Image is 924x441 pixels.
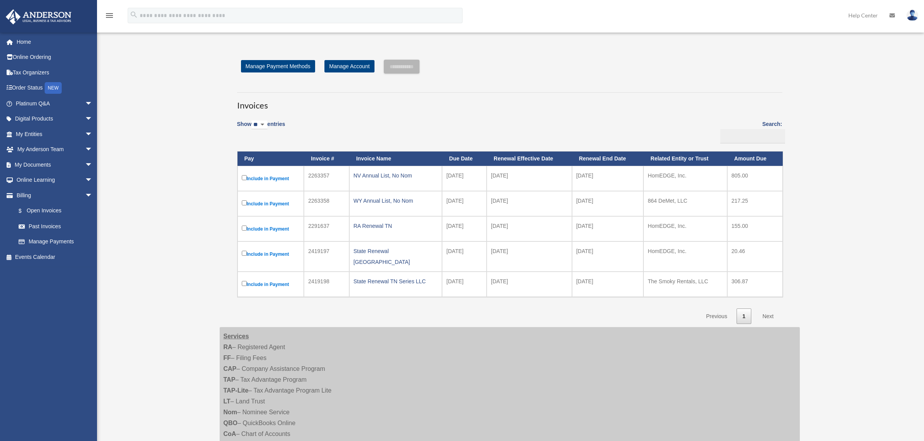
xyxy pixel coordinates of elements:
[242,175,247,180] input: Include in Payment
[304,216,349,241] td: 2291637
[5,249,104,265] a: Events Calendar
[242,279,300,289] label: Include in Payment
[643,216,727,241] td: HomEDGE, Inc.
[572,272,644,297] td: [DATE]
[354,220,438,231] div: RA Renewal TN
[757,308,780,324] a: Next
[304,152,349,166] th: Invoice #: activate to sort column ascending
[224,344,232,350] strong: RA
[224,420,238,426] strong: QBO
[85,126,101,142] span: arrow_drop_down
[737,308,751,324] a: 1
[324,60,374,72] a: Manage Account
[5,65,104,80] a: Tax Organizers
[242,199,300,208] label: Include in Payment
[442,152,487,166] th: Due Date: activate to sort column ascending
[727,272,783,297] td: 306.87
[23,206,27,216] span: $
[224,365,237,372] strong: CAP
[5,126,104,142] a: My Entitiesarrow_drop_down
[130,10,138,19] i: search
[241,60,315,72] a: Manage Payment Methods
[727,191,783,216] td: 217.25
[224,398,231,405] strong: LT
[442,216,487,241] td: [DATE]
[304,191,349,216] td: 2263358
[354,170,438,181] div: NV Annual List, No Nom
[304,241,349,272] td: 2419197
[727,166,783,191] td: 805.00
[354,246,438,267] div: State Renewal [GEOGRAPHIC_DATA]
[45,82,62,94] div: NEW
[5,111,104,127] a: Digital Productsarrow_drop_down
[5,80,104,96] a: Order StatusNEW
[85,172,101,188] span: arrow_drop_down
[643,152,727,166] th: Related Entity or Trust: activate to sort column ascending
[572,216,644,241] td: [DATE]
[242,251,247,256] input: Include in Payment
[572,152,644,166] th: Renewal End Date: activate to sort column ascending
[487,152,572,166] th: Renewal Effective Date: activate to sort column ascending
[304,272,349,297] td: 2419198
[238,152,304,166] th: Pay: activate to sort column descending
[727,216,783,241] td: 155.00
[304,166,349,191] td: 2263357
[700,308,733,324] a: Previous
[5,142,104,157] a: My Anderson Teamarrow_drop_down
[242,226,247,231] input: Include in Payment
[442,241,487,272] td: [DATE]
[224,355,231,361] strong: FF
[442,272,487,297] td: [DATE]
[3,9,74,24] img: Anderson Advisors Platinum Portal
[105,11,114,20] i: menu
[105,14,114,20] a: menu
[442,191,487,216] td: [DATE]
[727,152,783,166] th: Amount Due: activate to sort column ascending
[442,166,487,191] td: [DATE]
[718,119,782,143] label: Search:
[224,333,249,339] strong: Services
[720,129,785,144] input: Search:
[572,166,644,191] td: [DATE]
[643,191,727,216] td: 864 DeMet, LLC
[85,157,101,173] span: arrow_drop_down
[487,166,572,191] td: [DATE]
[237,92,782,112] h3: Invoices
[242,249,300,259] label: Include in Payment
[5,157,104,172] a: My Documentsarrow_drop_down
[487,216,572,241] td: [DATE]
[224,409,238,415] strong: Nom
[907,10,918,21] img: User Pic
[5,50,104,65] a: Online Ordering
[224,376,236,383] strong: TAP
[643,241,727,272] td: HomEDGE, Inc.
[85,111,101,127] span: arrow_drop_down
[5,34,104,50] a: Home
[487,191,572,216] td: [DATE]
[5,188,101,203] a: Billingarrow_drop_down
[85,142,101,158] span: arrow_drop_down
[11,203,97,219] a: $Open Invoices
[5,96,104,111] a: Platinum Q&Aarrow_drop_down
[487,272,572,297] td: [DATE]
[224,387,249,394] strong: TAP-Lite
[354,195,438,206] div: WY Annual List, No Nom
[85,96,101,112] span: arrow_drop_down
[572,241,644,272] td: [DATE]
[251,121,267,129] select: Showentries
[11,219,101,234] a: Past Invoices
[643,166,727,191] td: HomEDGE, Inc.
[224,431,236,437] strong: CoA
[237,119,285,137] label: Show entries
[487,241,572,272] td: [DATE]
[242,281,247,286] input: Include in Payment
[572,191,644,216] td: [DATE]
[5,172,104,188] a: Online Learningarrow_drop_down
[643,272,727,297] td: The Smoky Rentals, LLC
[349,152,442,166] th: Invoice Name: activate to sort column ascending
[354,276,438,287] div: State Renewal TN Series LLC
[85,188,101,203] span: arrow_drop_down
[11,234,101,250] a: Manage Payments
[242,200,247,205] input: Include in Payment
[242,174,300,183] label: Include in Payment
